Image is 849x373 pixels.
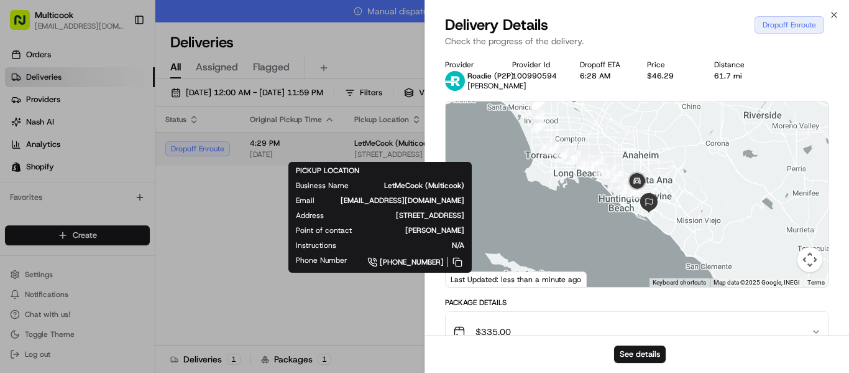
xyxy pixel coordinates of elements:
div: $46.29 [647,71,694,81]
span: [STREET_ADDRESS] [344,210,464,220]
div: Provider Id [512,60,559,70]
span: Phone Number [296,255,347,265]
div: 42 [526,106,549,130]
p: Welcome 👋 [12,50,226,70]
span: [PHONE_NUMBER] [380,257,444,267]
p: Check the progress of the delivery. [445,35,829,47]
span: [EMAIL_ADDRESS][DOMAIN_NAME] [334,196,464,205]
button: Map camera controls [797,247,822,272]
button: $335.00 [446,312,828,352]
img: Wisdom Oko [12,181,32,205]
span: N/A [356,240,464,250]
div: 44 [534,135,558,159]
div: Dropoff ETA [580,60,627,70]
button: Keyboard shortcuts [653,278,706,287]
span: [DATE] [142,227,167,237]
a: 📗Knowledge Base [7,273,100,296]
span: [PERSON_NAME] [372,225,464,235]
img: roadie-logo-v2.jpg [445,71,465,91]
span: $335.00 [475,326,511,338]
div: 46 [551,143,574,167]
span: Wisdom [PERSON_NAME] [39,193,132,203]
span: Business Name [296,181,349,191]
span: Wisdom [PERSON_NAME] [39,227,132,237]
div: 45 [541,137,564,161]
div: 51 [584,153,607,176]
div: 40 [525,91,549,115]
span: Point of contact [296,225,352,235]
span: Map data ©2025 Google, INEGI [714,279,800,286]
span: Address [296,210,324,220]
div: 53 [598,160,622,184]
span: Delivery Details [445,15,548,35]
img: Nash [12,12,37,37]
a: Terms [807,279,825,286]
span: LetMeCook (Multicook) [369,181,464,191]
button: 100990594 [512,71,557,81]
span: Pylon [124,281,150,290]
span: • [135,227,139,237]
img: 1736555255976-a54dd68f-1ca7-489b-9aae-adbdc363a1c4 [25,227,35,237]
button: Start new chat [211,123,226,138]
img: Wisdom Oko [12,215,32,239]
div: We're available if you need us! [56,131,171,141]
img: 1736555255976-a54dd68f-1ca7-489b-9aae-adbdc363a1c4 [12,119,35,141]
div: 56 [615,176,639,199]
div: Last Updated: less than a minute ago [446,271,587,287]
div: 49 [576,151,599,175]
span: Instructions [296,240,336,250]
input: Clear [32,80,205,93]
div: 55 [612,171,635,195]
a: 💻API Documentation [100,273,204,296]
a: [PHONE_NUMBER] [367,255,464,269]
span: [PERSON_NAME] [467,81,526,91]
div: Past conversations [12,162,80,172]
div: 50 [580,153,603,176]
span: Roadie (P2P) [467,71,514,81]
div: Provider [445,60,492,70]
span: Email [296,196,314,205]
div: Start new chat [56,119,204,131]
div: 6:28 AM [580,71,627,81]
div: Distance [714,60,761,70]
div: Package Details [445,298,829,308]
img: 1736555255976-a54dd68f-1ca7-489b-9aae-adbdc363a1c4 [25,194,35,204]
div: 61.7 mi [714,71,761,81]
img: 8571987876998_91fb9ceb93ad5c398215_72.jpg [26,119,48,141]
button: See details [614,346,666,363]
span: [DATE] [142,193,167,203]
div: 47 [562,146,586,169]
div: 43 [526,114,549,138]
div: Price [647,60,694,70]
button: See all [193,159,226,174]
a: Powered byPylon [88,280,150,290]
div: 48 [572,150,596,174]
span: PICKUP LOCATION [296,166,359,176]
div: 54 [605,164,628,188]
div: 52 [589,159,613,183]
span: • [135,193,139,203]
